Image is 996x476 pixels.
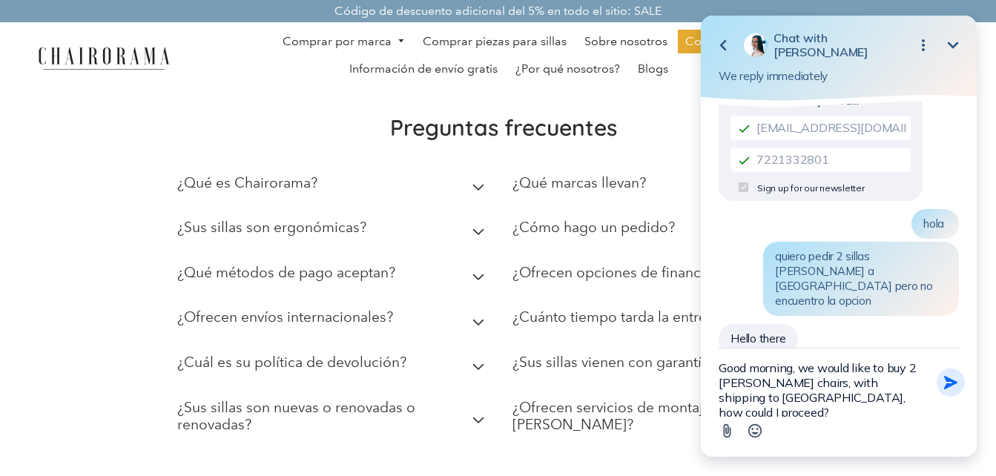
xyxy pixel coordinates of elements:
[275,30,412,53] a: Comprar por marca
[49,116,229,140] input: Enter your email...
[512,254,826,299] summary: ¿Ofrecen opciones de financiamiento?
[227,30,257,60] button: Open options
[512,164,826,209] summary: ¿Qué marcas llevan?
[349,62,498,77] span: Información de envío gratis
[59,417,88,445] button: Open Emoji picker
[342,57,505,81] a: Información de envío gratis
[242,216,263,231] span: hola
[512,298,826,343] summary: ¿Cuánto tiempo tarda la entrega?
[177,354,406,371] h2: ¿Cuál es su política de devolución?
[37,69,146,83] span: We reply immediately
[584,34,667,50] span: Sobre nosotros
[177,343,491,389] summary: ¿Cuál es su política de devolución?
[415,30,574,53] a: Comprar piezas para sillas
[49,331,104,346] span: Hello there
[177,219,366,236] h2: ¿Sus sillas son ergonómicas?
[177,399,491,433] h2: ¿Sus sillas son nuevas o renovadas o renovadas?
[177,254,491,299] summary: ¿Qué métodos de pago aceptan?
[92,31,221,45] span: Chat with
[177,298,491,343] summary: ¿Ofrecen envíos internacionales?
[508,57,627,81] a: ¿Por qué nosotros?
[577,30,675,53] a: Sobre nosotros
[423,34,567,50] span: Comprar piezas para sillas
[241,30,776,85] nav: Navegación de escritorio
[512,354,716,371] h2: ¿Sus sillas vienen con garantía?
[177,174,317,191] h2: ¿Qué es Chairorama?
[512,264,765,281] h2: ¿Ofrecen opciones de financiamiento?
[92,31,221,59] h2: [PERSON_NAME]
[177,113,830,142] h2: Preguntas frecuentes
[30,44,178,70] img: chairorama
[49,148,229,172] input: Enter your phone...
[257,30,286,60] button: Minimize
[76,182,183,194] span: Sign up for our newsletter
[638,62,668,77] span: Blogs
[57,182,67,192] input: Sign up for our newsletter
[512,343,826,389] summary: ¿Sus sillas vienen con garantía?
[177,264,395,281] h2: ¿Qué métodos de pago aceptan?
[177,308,393,325] h2: ¿Ofrecen envíos internacionales?
[512,308,730,325] h2: ¿Cuánto tiempo tarda la entrega?
[37,348,240,417] textarea: New message
[678,30,743,53] a: Contacto
[177,389,491,451] summary: ¿Sus sillas son nuevas o renovadas o renovadas?
[512,389,826,451] summary: ¿Ofrecen servicios de montaje [PERSON_NAME]?
[31,417,59,445] button: Attach file button
[512,399,826,433] h2: ¿Ofrecen servicios de montaje [PERSON_NAME]?
[512,208,826,254] summary: ¿Cómo hago un pedido?
[512,174,646,191] h2: ¿Qué marcas llevan?
[630,57,676,81] a: Blogs
[515,62,620,77] span: ¿Por qué nosotros?
[177,164,491,209] summary: ¿Qué es Chairorama?
[177,208,491,254] summary: ¿Sus sillas son ergonómicas?
[512,219,675,236] h2: ¿Cómo hago un pedido?
[93,249,251,308] span: quiero pedir 2 sillas [PERSON_NAME] a [GEOGRAPHIC_DATA] pero no encuentro la opcion
[283,34,392,48] font: Comprar por marca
